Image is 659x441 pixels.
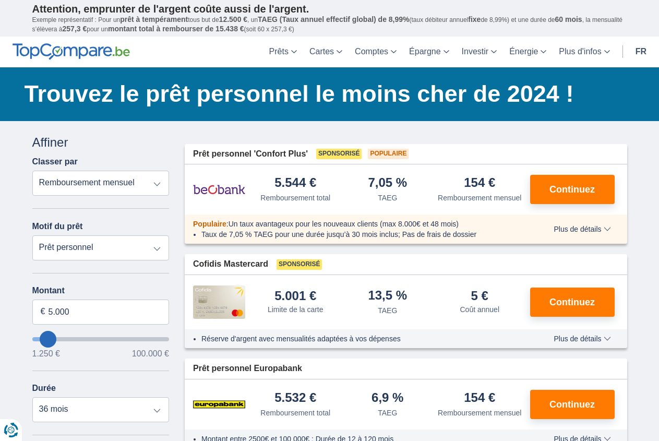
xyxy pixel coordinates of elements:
[554,335,610,342] span: Plus de détails
[368,289,407,303] div: 13,5 %
[378,305,397,316] div: TAEG
[185,219,532,229] div: :
[530,390,615,419] button: Continuez
[549,185,595,194] span: Continuez
[201,229,523,240] li: Taux de 7,05 % TAEG pour une durée jusqu’à 30 mois inclus; Pas de frais de dossier
[63,25,87,33] span: 257,3 €
[464,391,495,406] div: 154 €
[503,37,553,67] a: Énergie
[219,15,248,23] span: 12.500 €
[277,259,322,270] span: Sponsorisé
[32,286,170,295] label: Montant
[258,15,409,23] span: TAEG (Taux annuel effectif global) de 8,99%
[553,37,616,67] a: Plus d'infos
[260,193,330,203] div: Remboursement total
[32,134,170,151] div: Affiner
[403,37,456,67] a: Épargne
[41,306,45,318] span: €
[193,176,245,202] img: pret personnel Beobank
[372,391,403,406] div: 6,9 %
[629,37,653,67] a: fr
[32,3,627,15] p: Attention, emprunter de l'argent coûte aussi de l'argent.
[32,15,627,34] p: Exemple représentatif : Pour un tous but de , un (taux débiteur annuel de 8,99%) et une durée de ...
[349,37,403,67] a: Comptes
[201,333,523,344] li: Réserve d'argent avec mensualités adaptées à vos dépenses
[32,350,60,358] span: 1.250 €
[460,304,499,315] div: Coût annuel
[132,350,169,358] span: 100.000 €
[193,363,302,375] span: Prêt personnel Europabank
[378,193,397,203] div: TAEG
[193,220,226,228] span: Populaire
[316,149,362,159] span: Sponsorisé
[32,157,78,166] label: Classer par
[303,37,349,67] a: Cartes
[555,15,582,23] span: 60 mois
[108,25,244,33] span: montant total à rembourser de 15.438 €
[25,78,627,110] h1: Trouvez le prêt personnel le moins cher de 2024 !
[378,408,397,418] div: TAEG
[456,37,504,67] a: Investir
[13,43,130,60] img: TopCompare
[546,335,618,343] button: Plus de détails
[438,193,521,203] div: Remboursement mensuel
[549,400,595,409] span: Continuez
[229,220,459,228] span: Un taux avantageux pour les nouveaux clients (max 8.000€ et 48 mois)
[468,15,481,23] span: fixe
[554,225,610,233] span: Plus de détails
[549,297,595,307] span: Continuez
[193,285,245,319] img: pret personnel Cofidis CC
[368,149,409,159] span: Populaire
[32,337,170,341] input: wantToBorrow
[464,176,495,190] div: 154 €
[471,290,488,302] div: 5 €
[274,290,316,302] div: 5.001 €
[120,15,188,23] span: prêt à tempérament
[32,384,56,393] label: Durée
[274,391,316,406] div: 5.532 €
[268,304,323,315] div: Limite de la carte
[193,148,308,160] span: Prêt personnel 'Confort Plus'
[260,408,330,418] div: Remboursement total
[193,258,268,270] span: Cofidis Mastercard
[368,176,407,190] div: 7,05 %
[32,222,83,231] label: Motif du prêt
[530,175,615,204] button: Continuez
[274,176,316,190] div: 5.544 €
[438,408,521,418] div: Remboursement mensuel
[263,37,303,67] a: Prêts
[530,288,615,317] button: Continuez
[193,391,245,418] img: pret personnel Europabank
[546,225,618,233] button: Plus de détails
